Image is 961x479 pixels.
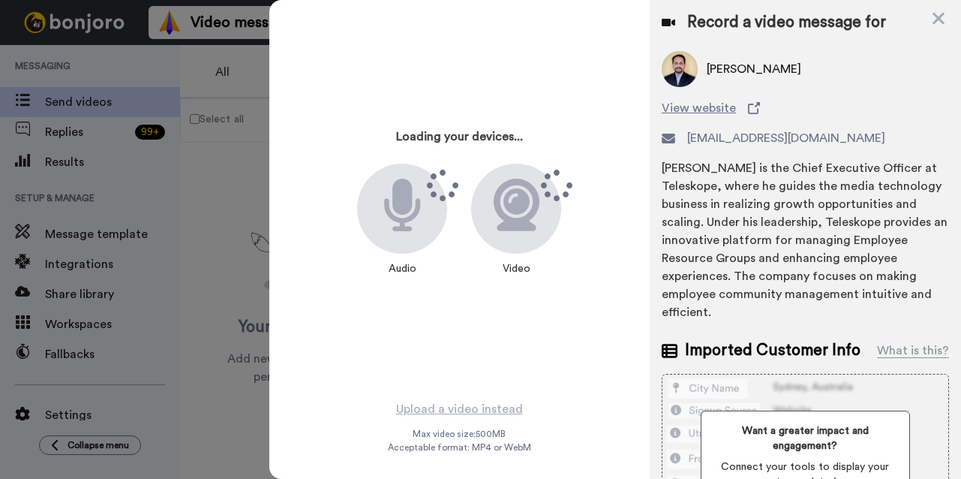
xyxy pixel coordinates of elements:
[392,399,527,419] button: Upload a video instead
[388,441,531,453] span: Acceptable format: MP4 or WebM
[396,131,523,144] h3: Loading your devices...
[495,254,538,284] div: Video
[687,129,885,147] span: [EMAIL_ADDRESS][DOMAIN_NAME]
[662,99,736,117] span: View website
[381,254,424,284] div: Audio
[877,342,949,360] div: What is this?
[713,423,897,453] span: Want a greater impact and engagement?
[413,428,506,440] span: Max video size: 500 MB
[662,99,949,117] a: View website
[662,159,949,321] div: [PERSON_NAME] is the Chief Executive Officer at Teleskope, where he guides the media technology b...
[685,339,860,362] span: Imported Customer Info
